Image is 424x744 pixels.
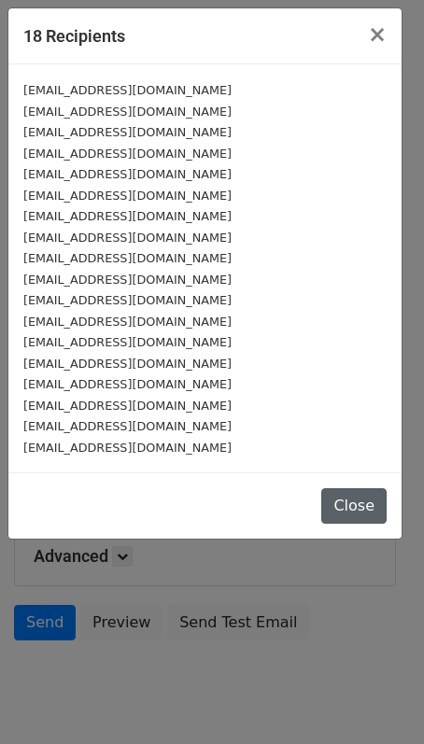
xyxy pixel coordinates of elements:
small: [EMAIL_ADDRESS][DOMAIN_NAME] [23,231,232,245]
small: [EMAIL_ADDRESS][DOMAIN_NAME] [23,293,232,307]
span: × [368,21,387,48]
small: [EMAIL_ADDRESS][DOMAIN_NAME] [23,147,232,161]
small: [EMAIL_ADDRESS][DOMAIN_NAME] [23,105,232,119]
small: [EMAIL_ADDRESS][DOMAIN_NAME] [23,167,232,181]
small: [EMAIL_ADDRESS][DOMAIN_NAME] [23,335,232,349]
button: Close [321,488,387,524]
small: [EMAIL_ADDRESS][DOMAIN_NAME] [23,189,232,203]
small: [EMAIL_ADDRESS][DOMAIN_NAME] [23,125,232,139]
small: [EMAIL_ADDRESS][DOMAIN_NAME] [23,251,232,265]
small: [EMAIL_ADDRESS][DOMAIN_NAME] [23,315,232,329]
small: [EMAIL_ADDRESS][DOMAIN_NAME] [23,419,232,433]
small: [EMAIL_ADDRESS][DOMAIN_NAME] [23,441,232,455]
small: [EMAIL_ADDRESS][DOMAIN_NAME] [23,377,232,391]
iframe: Chat Widget [331,654,424,744]
button: Close [353,8,402,61]
small: [EMAIL_ADDRESS][DOMAIN_NAME] [23,209,232,223]
h5: 18 Recipients [23,23,125,49]
small: [EMAIL_ADDRESS][DOMAIN_NAME] [23,357,232,371]
small: [EMAIL_ADDRESS][DOMAIN_NAME] [23,83,232,97]
small: [EMAIL_ADDRESS][DOMAIN_NAME] [23,399,232,413]
small: [EMAIL_ADDRESS][DOMAIN_NAME] [23,273,232,287]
